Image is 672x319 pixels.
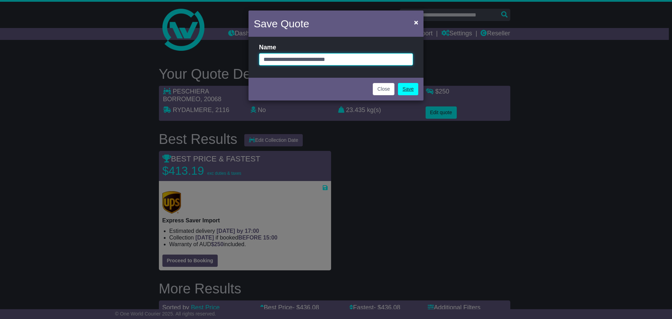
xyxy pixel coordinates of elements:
label: Name [259,44,276,51]
button: Close [373,83,394,95]
h4: Save Quote [254,16,309,32]
a: Save [398,83,418,95]
button: Close [411,15,422,29]
span: × [414,18,418,26]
